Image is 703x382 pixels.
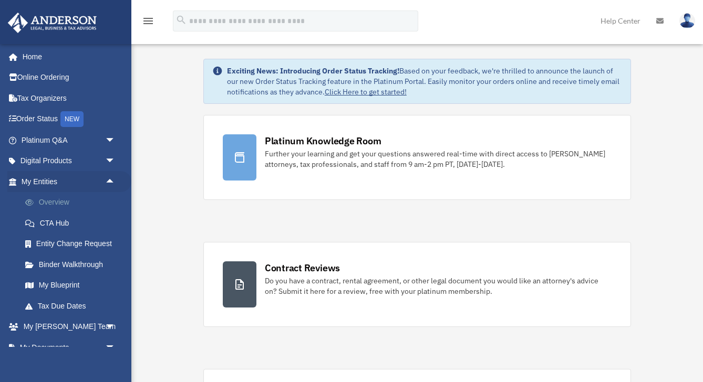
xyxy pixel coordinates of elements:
a: Binder Walkthrough [15,254,131,275]
span: arrow_drop_down [105,337,126,358]
div: Do you have a contract, rental agreement, or other legal document you would like an attorney's ad... [265,275,612,296]
a: Entity Change Request [15,234,131,254]
img: User Pic [679,13,695,28]
a: Online Ordering [7,67,131,88]
a: My [PERSON_NAME] Teamarrow_drop_down [7,316,131,337]
div: Based on your feedback, we're thrilled to announce the launch of our new Order Status Tracking fe... [227,66,622,97]
a: menu [142,18,154,27]
div: Contract Reviews [265,261,340,274]
span: arrow_drop_down [105,151,126,172]
i: search [175,14,187,26]
a: Platinum Q&Aarrow_drop_down [7,130,131,151]
a: My Entitiesarrow_drop_up [7,171,131,192]
a: My Documentsarrow_drop_down [7,337,131,358]
a: CTA Hub [15,213,131,234]
div: Further your learning and get your questions answered real-time with direct access to [PERSON_NAM... [265,148,612,169]
a: Tax Organizers [7,88,131,109]
span: arrow_drop_down [105,316,126,338]
div: NEW [60,111,84,127]
a: Digital Productsarrow_drop_down [7,151,131,172]
a: Overview [15,192,131,213]
img: Anderson Advisors Platinum Portal [5,13,100,33]
a: My Blueprint [15,275,131,296]
a: Tax Due Dates [15,295,131,316]
strong: Exciting News: Introducing Order Status Tracking! [227,66,399,76]
i: menu [142,15,154,27]
div: Platinum Knowledge Room [265,134,381,147]
a: Contract Reviews Do you have a contract, rental agreement, or other legal document you would like... [203,242,631,327]
a: Click Here to get started! [325,87,407,97]
a: Home [7,46,126,67]
a: Platinum Knowledge Room Further your learning and get your questions answered real-time with dire... [203,115,631,200]
span: arrow_drop_up [105,171,126,193]
a: Order StatusNEW [7,109,131,130]
span: arrow_drop_down [105,130,126,151]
